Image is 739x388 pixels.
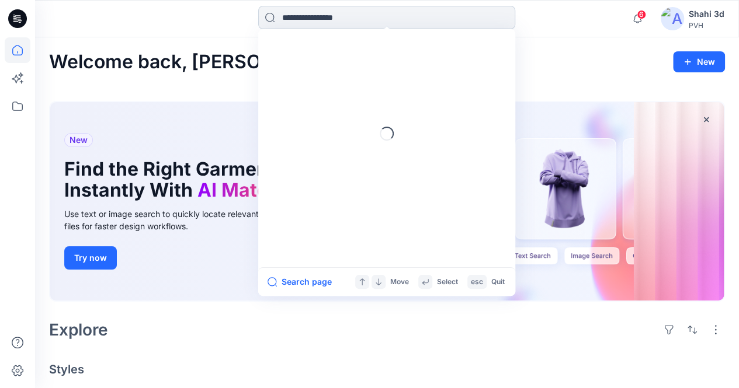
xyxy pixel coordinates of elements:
h1: Find the Right Garment Instantly With [64,159,310,201]
img: avatar [661,7,684,30]
div: Use text or image search to quickly locate relevant, editable .bw files for faster design workflows. [64,208,327,232]
div: Shahi 3d [689,7,724,21]
p: Quit [491,276,505,288]
button: Try now [64,246,117,270]
span: AI Match [197,179,280,201]
button: Search page [268,275,332,289]
p: esc [471,276,483,288]
span: 6 [637,10,646,19]
div: PVH [689,21,724,30]
p: Move [390,276,409,288]
p: Select [437,276,458,288]
span: New [70,133,88,147]
h2: Welcome back, [PERSON_NAME] [49,51,348,73]
h2: Explore [49,320,108,339]
button: New [673,51,725,72]
h4: Styles [49,362,725,376]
